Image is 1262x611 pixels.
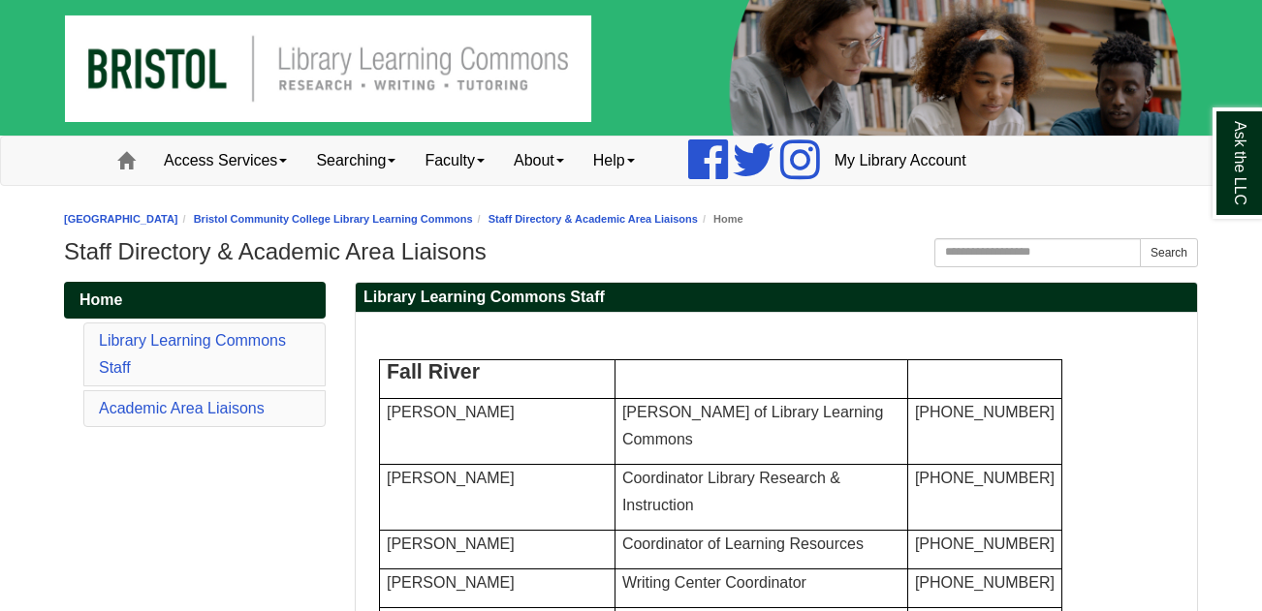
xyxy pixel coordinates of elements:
[64,282,326,319] a: Home
[64,238,1198,265] h1: Staff Directory & Academic Area Liaisons
[622,404,883,447] span: [PERSON_NAME] of Library Learning Commons
[915,535,1055,552] span: [PHONE_NUMBER]
[820,137,981,185] a: My Library Account
[149,137,301,185] a: Access Services
[1140,238,1198,267] button: Search
[489,213,698,225] a: Staff Directory & Academic Area Liaisons
[499,137,579,185] a: About
[64,282,326,431] div: Guide Pages
[387,470,515,486] span: [PERSON_NAME]
[387,360,480,383] span: Fall River
[99,332,286,376] a: Library Learning Commons Staff
[64,213,178,225] a: [GEOGRAPHIC_DATA]
[64,210,1198,229] nav: breadcrumb
[194,213,473,225] a: Bristol Community College Library Learning Commons
[356,283,1197,313] h2: Library Learning Commons Staff
[79,291,122,308] span: Home
[622,535,864,552] span: Coordinator of Learning Resources
[915,574,1055,591] span: [PHONE_NUMBER]
[915,404,1055,420] span: [PHONE_NUMBER]
[579,137,649,185] a: Help
[99,400,265,416] a: Academic Area Liaisons
[698,210,743,229] li: Home
[622,574,806,591] span: Writing Center Coordinator
[410,137,499,185] a: Faculty
[387,535,515,552] span: [PERSON_NAME]
[622,470,840,513] span: Coordinator Library Research & Instruction
[301,137,410,185] a: Searching
[387,404,515,420] font: [PERSON_NAME]
[915,470,1055,486] span: [PHONE_NUMBER]
[387,574,515,591] span: [PERSON_NAME]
